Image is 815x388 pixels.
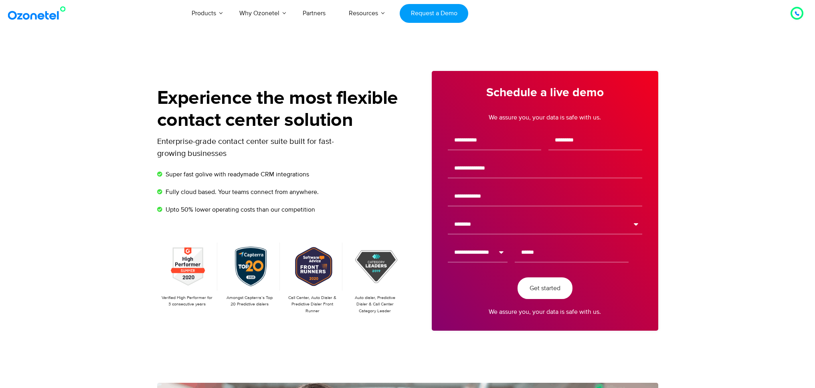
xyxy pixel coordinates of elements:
h1: Experience the most flexible contact center solution [157,87,408,131]
p: Enterprise-grade contact center suite built for fast-growing businesses [157,135,348,160]
p: Verified High Performer for 3 consecutive years [161,295,213,308]
button: Get started [518,277,572,299]
a: We assure you, your data is safe with us. [489,307,601,317]
a: Request a Demo [400,4,468,23]
span: Fully cloud based. Your teams connect from anywhere. [164,187,319,197]
h3: Schedule a live demo [448,85,642,101]
span: Get started [530,285,560,291]
p: Auto dialer, Predictive Dialer & Call Center Category Leader [349,295,401,315]
p: Call Center, Auto Dialer & Predictive Dialer Front Runner [286,295,338,315]
span: Super fast golive with readymade CRM integrations [164,170,309,179]
p: Amongst Capterra’s Top 20 Predictive dialers [224,295,276,308]
span: Upto 50% lower operating costs than our competition [164,205,315,214]
a: We assure you, your data is safe with us. [489,113,601,122]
